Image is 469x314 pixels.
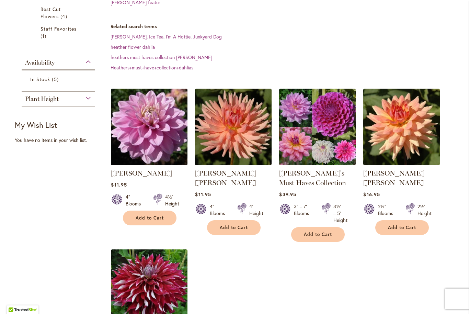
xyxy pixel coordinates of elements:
span: Availability [25,59,55,66]
span: Add to Cart [136,215,164,221]
div: 2½' Height [417,203,432,217]
span: 5 [52,76,60,83]
span: Add to Cart [304,232,332,237]
a: heathers must haves collection [PERSON_NAME] [111,54,212,60]
dt: Related search terms [111,23,454,30]
span: In Stock [30,76,50,82]
a: [PERSON_NAME] [111,169,172,177]
div: 2½" Blooms [378,203,397,217]
span: Staff Favorites [41,25,77,32]
button: Add to Cart [207,220,261,235]
img: Heather's Must Haves Collection [279,89,356,165]
div: 3½' – 5' Height [333,203,347,224]
span: $11.95 [111,181,127,188]
img: HEATHER MARIE [195,89,272,165]
strong: My Wish List [15,120,57,130]
div: 4½' Height [165,193,179,207]
img: HEATHER FEATHER [109,87,190,167]
span: $11.95 [195,191,211,198]
div: 4" Blooms [126,193,145,207]
span: $16.95 [363,191,380,198]
img: Mary Jo [363,89,440,165]
button: Add to Cart [291,227,345,242]
button: Add to Cart [123,211,176,225]
span: Add to Cart [388,225,416,231]
a: [PERSON_NAME], Ice Tea, I'm A Hottie, Junkyard Dog [111,33,222,40]
a: [PERSON_NAME] [PERSON_NAME] [363,169,424,187]
iframe: Launch Accessibility Center [5,290,24,309]
a: [PERSON_NAME] [PERSON_NAME] [195,169,256,187]
a: In Stock 5 [30,76,88,83]
div: 4' Height [249,203,263,217]
a: Best Cut Flowers [41,5,78,20]
span: Add to Cart [220,225,248,231]
div: 4" Blooms [210,203,229,217]
span: Plant Height [25,95,59,103]
a: Staff Favorites [41,25,78,40]
div: 3" – 7" Blooms [294,203,313,224]
a: HEATHER FEATHER [111,160,187,167]
a: Heathers+must+have+collection+dahlias [111,64,193,71]
a: HEATHER MARIE [195,160,272,167]
span: Best Cut Flowers [41,6,61,20]
span: $39.95 [279,191,296,198]
button: Add to Cart [375,220,429,235]
a: heather flower dahlia [111,44,155,50]
a: Mary Jo [363,160,440,167]
span: 4 [60,13,69,20]
a: [PERSON_NAME]'s Must Haves Collection [279,169,346,187]
div: You have no items in your wish list. [15,137,106,144]
span: 1 [41,32,48,40]
a: Heather's Must Haves Collection [279,160,356,167]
